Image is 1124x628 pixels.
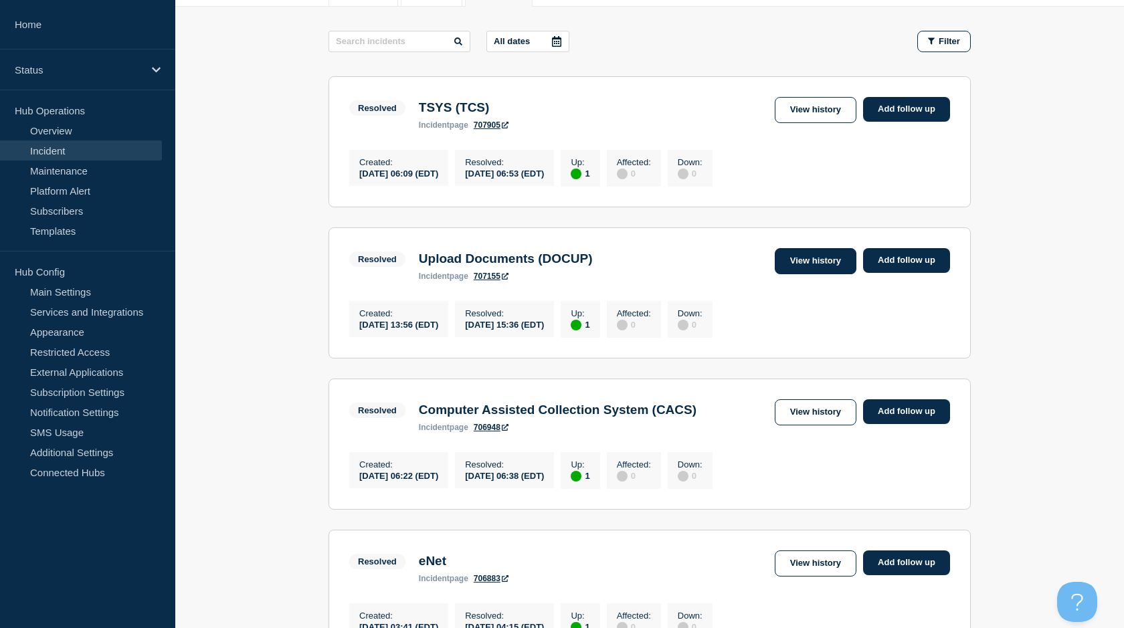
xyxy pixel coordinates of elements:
[359,611,438,621] p: Created :
[349,554,405,569] span: Resolved
[571,318,589,330] div: 1
[775,399,856,425] a: View history
[349,403,405,418] span: Resolved
[474,272,508,281] a: 707155
[465,308,544,318] p: Resolved :
[617,469,651,482] div: 0
[359,308,438,318] p: Created :
[359,459,438,469] p: Created :
[917,31,971,52] button: Filter
[571,469,589,482] div: 1
[678,167,702,179] div: 0
[571,308,589,318] p: Up :
[571,471,581,482] div: up
[571,169,581,179] div: up
[617,308,651,318] p: Affected :
[474,574,508,583] a: 706883
[465,318,544,330] div: [DATE] 15:36 (EDT)
[419,251,593,266] h3: Upload Documents (DOCUP)
[359,469,438,481] div: [DATE] 06:22 (EDT)
[419,554,508,568] h3: eNet
[678,157,702,167] p: Down :
[863,248,950,273] a: Add follow up
[678,169,688,179] div: disabled
[419,272,468,281] p: page
[678,471,688,482] div: disabled
[617,157,651,167] p: Affected :
[678,459,702,469] p: Down :
[571,320,581,330] div: up
[465,459,544,469] p: Resolved :
[775,248,856,274] a: View history
[571,167,589,179] div: 1
[863,97,950,122] a: Add follow up
[359,157,438,167] p: Created :
[359,167,438,179] div: [DATE] 06:09 (EDT)
[617,471,628,482] div: disabled
[349,100,405,116] span: Resolved
[617,169,628,179] div: disabled
[419,100,508,115] h3: TSYS (TCS)
[419,120,468,130] p: page
[465,469,544,481] div: [DATE] 06:38 (EDT)
[329,31,470,52] input: Search incidents
[419,120,450,130] span: incident
[775,550,856,577] a: View history
[419,574,450,583] span: incident
[678,308,702,318] p: Down :
[419,272,450,281] span: incident
[678,318,702,330] div: 0
[678,469,702,482] div: 0
[571,611,589,621] p: Up :
[939,36,960,46] span: Filter
[486,31,569,52] button: All dates
[419,574,468,583] p: page
[465,611,544,621] p: Resolved :
[863,399,950,424] a: Add follow up
[419,403,696,417] h3: Computer Assisted Collection System (CACS)
[617,611,651,621] p: Affected :
[617,318,651,330] div: 0
[617,167,651,179] div: 0
[571,459,589,469] p: Up :
[617,459,651,469] p: Affected :
[678,611,702,621] p: Down :
[359,318,438,330] div: [DATE] 13:56 (EDT)
[571,157,589,167] p: Up :
[465,157,544,167] p: Resolved :
[863,550,950,575] a: Add follow up
[678,320,688,330] div: disabled
[494,36,530,46] p: All dates
[465,167,544,179] div: [DATE] 06:53 (EDT)
[474,120,508,130] a: 707905
[419,423,450,432] span: incident
[617,320,628,330] div: disabled
[1057,582,1097,622] iframe: Help Scout Beacon - Open
[15,64,143,76] p: Status
[775,97,856,123] a: View history
[419,423,468,432] p: page
[474,423,508,432] a: 706948
[349,251,405,267] span: Resolved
